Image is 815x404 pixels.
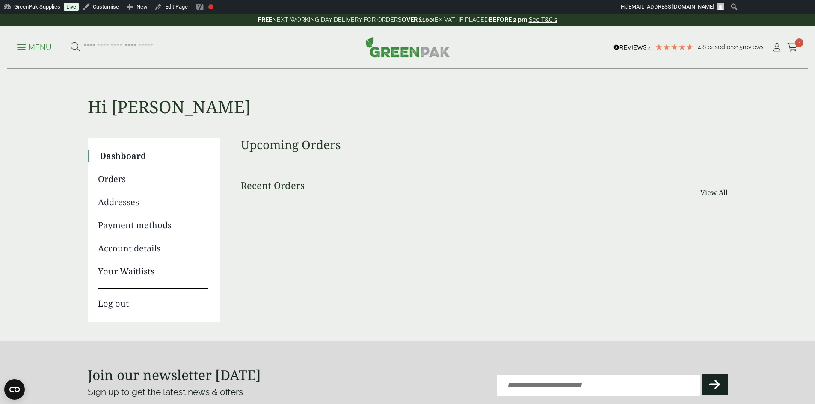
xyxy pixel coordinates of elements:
[17,42,52,53] p: Menu
[613,44,651,50] img: REVIEWS.io
[743,44,764,50] span: reviews
[98,196,208,209] a: Addresses
[795,38,803,47] span: 3
[100,150,208,162] a: Dashboard
[88,366,261,384] strong: Join our newsletter [DATE]
[88,69,728,117] h1: Hi [PERSON_NAME]
[698,44,708,50] span: 4.8
[4,379,25,400] button: Open CMP widget
[771,43,782,52] i: My Account
[787,43,798,52] i: Cart
[241,138,728,152] h3: Upcoming Orders
[787,41,798,54] a: 3
[88,385,376,399] p: Sign up to get the latest news & offers
[655,43,693,51] div: 4.79 Stars
[258,16,272,23] strong: FREE
[734,44,743,50] span: 215
[98,242,208,255] a: Account details
[402,16,433,23] strong: OVER £100
[708,44,734,50] span: Based on
[64,3,79,11] a: Live
[98,265,208,278] a: Your Waitlists
[627,3,714,10] span: [EMAIL_ADDRESS][DOMAIN_NAME]
[489,16,527,23] strong: BEFORE 2 pm
[365,37,450,57] img: GreenPak Supplies
[208,4,213,9] div: Focus keyphrase not set
[98,219,208,232] a: Payment methods
[529,16,557,23] a: See T&C's
[98,173,208,186] a: Orders
[98,288,208,310] a: Log out
[700,187,728,198] a: View All
[241,180,305,191] h3: Recent Orders
[17,42,52,51] a: Menu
